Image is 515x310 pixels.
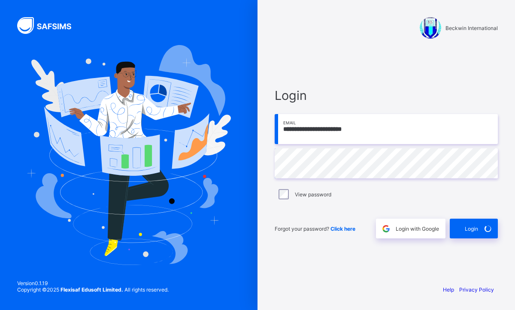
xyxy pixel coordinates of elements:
[396,226,439,232] span: Login with Google
[381,224,391,234] img: google.396cfc9801f0270233282035f929180a.svg
[17,17,82,34] img: SAFSIMS Logo
[17,286,169,293] span: Copyright © 2025 All rights reserved.
[275,88,498,103] span: Login
[295,191,331,198] label: View password
[459,286,494,293] a: Privacy Policy
[27,45,231,265] img: Hero Image
[445,25,498,31] span: Beckwin International
[17,280,169,286] span: Version 0.1.19
[330,226,355,232] a: Click here
[61,286,123,293] strong: Flexisaf Edusoft Limited.
[275,226,355,232] span: Forgot your password?
[443,286,454,293] a: Help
